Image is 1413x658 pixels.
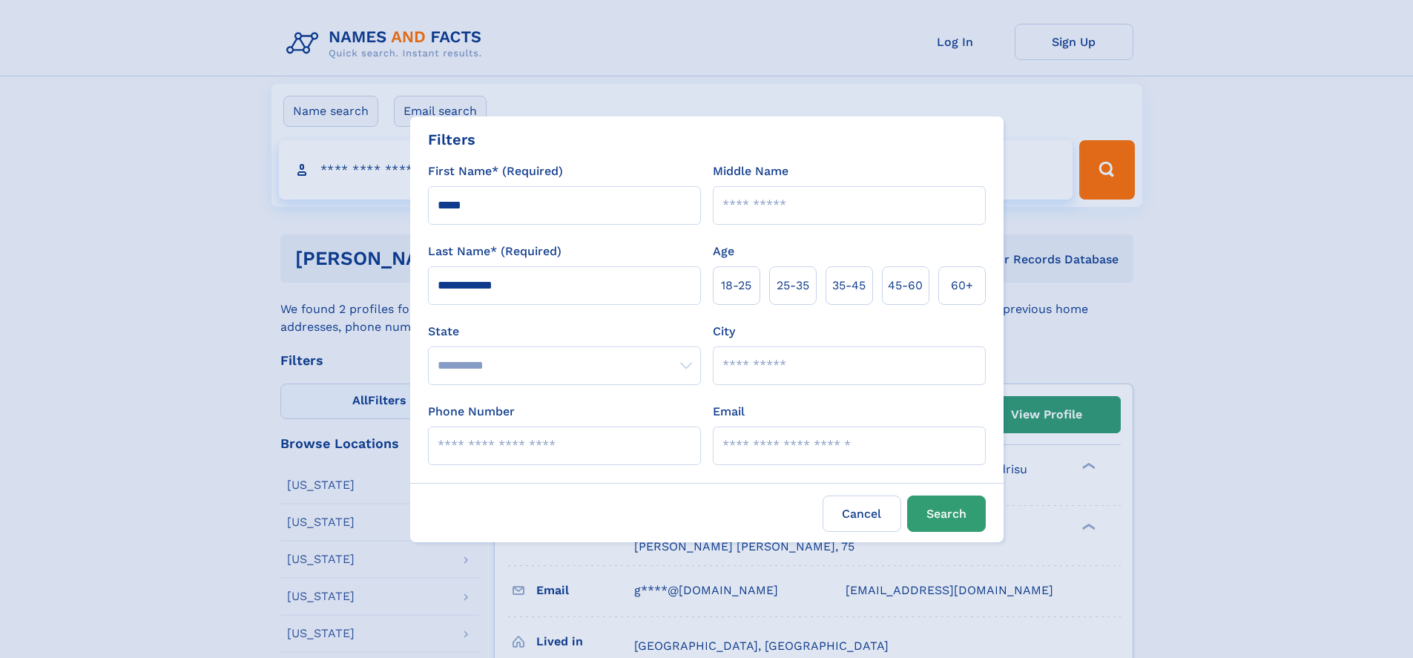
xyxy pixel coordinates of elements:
label: State [428,323,701,340]
label: Last Name* (Required) [428,243,561,260]
span: 25‑35 [777,277,809,295]
span: 45‑60 [888,277,923,295]
label: Email [713,403,745,421]
label: Middle Name [713,162,788,180]
label: Phone Number [428,403,515,421]
span: 60+ [951,277,973,295]
label: Cancel [823,496,901,532]
div: Filters [428,128,475,151]
label: First Name* (Required) [428,162,563,180]
span: 18‑25 [721,277,751,295]
span: 35‑45 [832,277,866,295]
label: City [713,323,735,340]
button: Search [907,496,986,532]
label: Age [713,243,734,260]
